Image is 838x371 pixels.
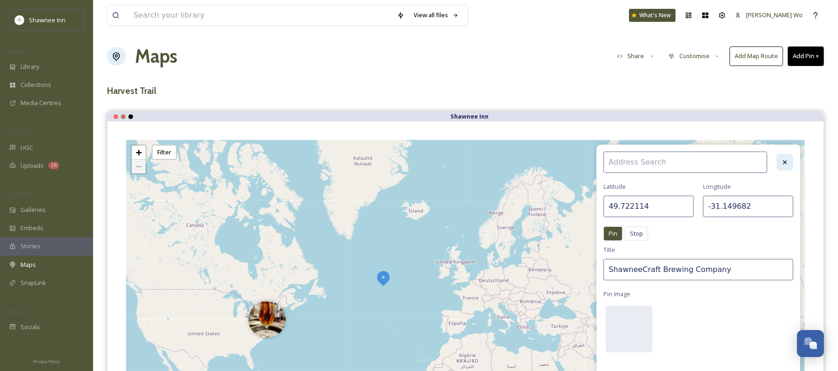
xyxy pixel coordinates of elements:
[20,260,36,269] span: Maps
[603,182,626,191] span: Latitude
[630,229,643,238] span: Stop
[33,355,60,366] a: Privacy Policy
[248,301,286,338] img: Marker
[33,358,60,364] span: Privacy Policy
[609,229,617,238] span: Pin
[746,11,803,19] span: [PERSON_NAME] Wo
[375,270,392,286] img: Marker
[20,80,51,89] span: Collections
[451,112,489,120] strong: Shawnee Inn
[603,259,793,280] input: City Centre
[132,146,146,159] a: Zoom in
[603,196,694,217] input: 51.5000
[136,146,142,158] span: +
[629,9,676,22] a: What's New
[20,205,46,214] span: Galleries
[603,152,767,173] input: Address Search
[9,191,31,198] span: WIDGETS
[731,6,807,24] a: [PERSON_NAME] Wo
[20,62,39,71] span: Library
[703,196,793,217] input: -0.1200
[9,48,26,55] span: MEDIA
[20,278,46,287] span: SnapLink
[135,42,177,70] a: Maps
[9,129,29,136] span: COLLECT
[797,330,824,357] button: Open Chat
[603,245,615,254] span: Title
[15,15,24,25] img: shawnee-300x300.jpg
[664,47,725,65] button: Customise
[20,161,44,170] span: Uploads
[20,224,43,232] span: Embeds
[129,5,392,26] input: Search your library
[20,99,61,107] span: Media Centres
[20,143,33,152] span: UGC
[48,162,59,169] div: 16
[132,159,146,173] a: Zoom out
[788,46,824,66] button: Add Pin +
[9,308,28,315] span: SOCIALS
[612,47,660,65] button: Share
[152,145,177,160] div: Filter
[703,182,731,191] span: Longitude
[20,323,40,331] span: Socials
[409,6,463,24] a: View all files
[730,46,783,66] button: Add Map Route
[107,84,824,98] h3: Harvest Trail
[136,160,142,172] span: −
[603,290,630,298] span: Pin Image
[20,242,40,251] span: Stories
[29,16,66,24] span: Shawnee Inn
